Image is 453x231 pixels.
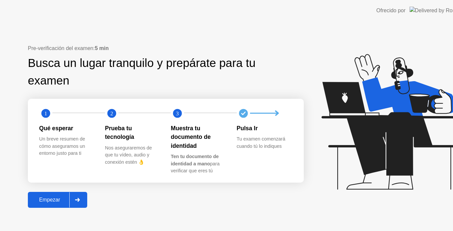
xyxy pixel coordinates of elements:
div: Pre-verificación del examen: [28,44,304,52]
div: Tu examen comenzará cuando tú lo indiques [237,136,292,150]
div: Un breve resumen de cómo aseguramos un entorno justo para ti [39,136,95,157]
button: Empezar [28,192,87,208]
div: Empezar [30,197,69,203]
div: para verificar que eres tú [171,153,226,175]
div: Muestra tu documento de identidad [171,124,226,150]
div: Pulsa Ir [237,124,292,133]
text: 3 [176,110,179,116]
b: 5 min [95,45,109,51]
div: Busca un lugar tranquilo y prepárate para tu examen [28,54,262,89]
div: Nos aseguraremos de que tu vídeo, audio y conexión estén 👌 [105,144,161,166]
div: Ofrecido por [376,7,406,15]
b: Ten tu documento de identidad a mano [171,154,219,166]
text: 2 [110,110,113,116]
div: Qué esperar [39,124,95,133]
text: 1 [44,110,47,116]
div: Prueba tu tecnología [105,124,161,142]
